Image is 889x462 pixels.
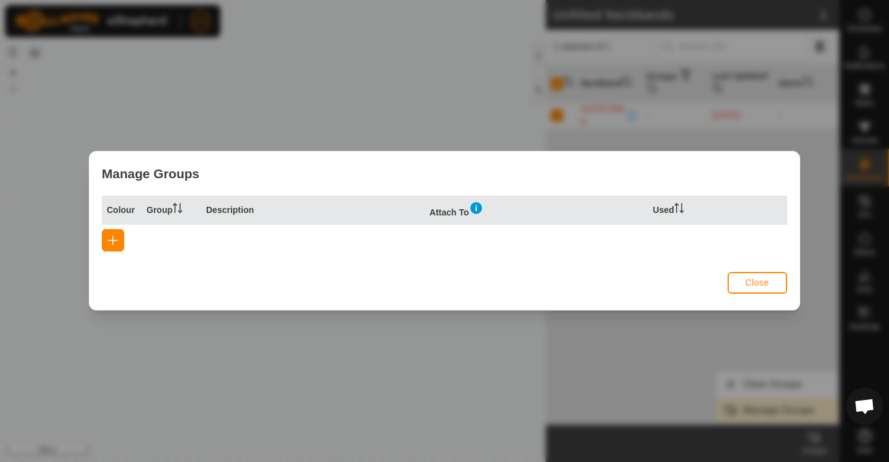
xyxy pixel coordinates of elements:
[846,387,883,425] a: Open chat
[142,196,201,225] th: Group
[425,196,648,225] th: Attach To
[102,196,142,225] th: Colour
[728,272,787,294] button: Close
[89,152,800,196] div: Manage Groups
[469,201,484,216] img: information
[648,196,708,225] th: Used
[746,278,769,288] span: Close
[201,196,425,225] th: Description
